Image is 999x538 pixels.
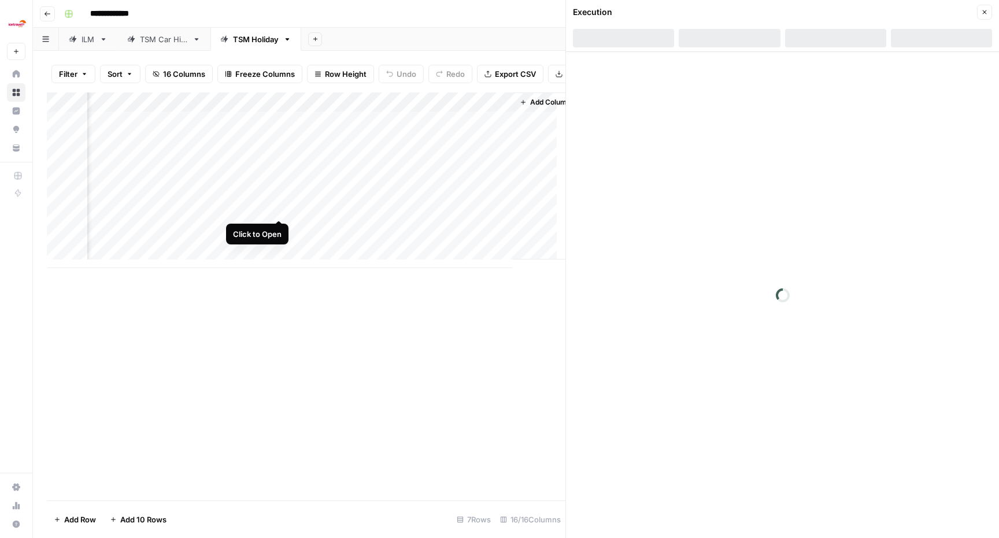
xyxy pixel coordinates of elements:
a: Browse [7,83,25,102]
span: Redo [446,68,465,80]
a: ILM [59,28,117,51]
a: Usage [7,496,25,515]
span: Undo [397,68,416,80]
span: Export CSV [495,68,536,80]
button: Workspace: Ice Travel Group [7,9,25,38]
button: Redo [428,65,472,83]
button: Freeze Columns [217,65,302,83]
img: Ice Travel Group Logo [7,13,28,34]
button: 16 Columns [145,65,213,83]
div: Execution [573,6,612,18]
span: Add Row [64,514,96,525]
a: Settings [7,478,25,496]
button: Help + Support [7,515,25,533]
span: Filter [59,68,77,80]
a: TSM Holiday [210,28,301,51]
div: TSM Car Hire [140,34,188,45]
button: Add 10 Rows [103,510,173,529]
div: 16/16 Columns [495,510,565,529]
div: ILM [82,34,95,45]
button: Add Row [47,510,103,529]
span: Sort [108,68,123,80]
button: Undo [379,65,424,83]
div: 7 Rows [452,510,495,529]
a: Home [7,65,25,83]
div: TSM Holiday [233,34,279,45]
button: Sort [100,65,140,83]
span: Row Height [325,68,367,80]
a: Insights [7,102,25,120]
button: Filter [51,65,95,83]
a: Opportunities [7,120,25,139]
span: Freeze Columns [235,68,295,80]
a: Your Data [7,139,25,157]
button: Add Column [515,95,575,110]
span: 16 Columns [163,68,205,80]
button: Export CSV [477,65,543,83]
a: TSM Car Hire [117,28,210,51]
span: Add 10 Rows [120,514,166,525]
button: Row Height [307,65,374,83]
span: Add Column [530,97,571,107]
